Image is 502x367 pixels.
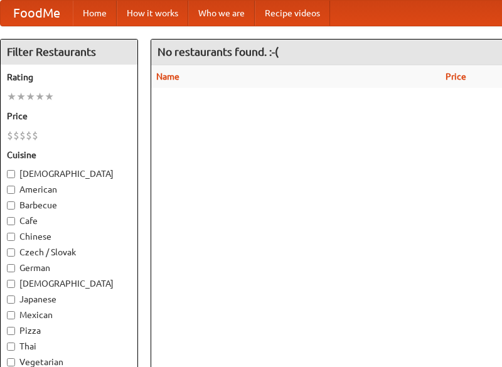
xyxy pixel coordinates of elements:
h5: Cuisine [7,149,131,161]
label: Pizza [7,324,131,337]
label: Mexican [7,309,131,321]
input: Vegetarian [7,358,15,366]
input: [DEMOGRAPHIC_DATA] [7,280,15,288]
li: $ [26,129,32,142]
input: American [7,186,15,194]
input: Czech / Slovak [7,248,15,257]
a: Name [156,72,179,82]
label: Chinese [7,230,131,243]
a: Who we are [188,1,255,26]
h5: Rating [7,71,131,83]
input: Pizza [7,327,15,335]
label: Czech / Slovak [7,246,131,258]
label: Thai [7,340,131,353]
label: Cafe [7,215,131,227]
a: Recipe videos [255,1,330,26]
li: ★ [35,90,45,104]
li: $ [19,129,26,142]
a: Price [446,72,466,82]
ng-pluralize: No restaurants found. :-( [158,46,279,58]
input: Cafe [7,217,15,225]
input: Thai [7,343,15,351]
a: How it works [117,1,188,26]
a: Home [73,1,117,26]
li: ★ [45,90,54,104]
li: ★ [16,90,26,104]
input: Mexican [7,311,15,319]
input: Chinese [7,233,15,241]
li: $ [13,129,19,142]
input: Japanese [7,295,15,304]
h5: Price [7,110,131,122]
label: [DEMOGRAPHIC_DATA] [7,168,131,180]
label: Japanese [7,293,131,306]
li: ★ [7,90,16,104]
label: Barbecue [7,199,131,211]
input: German [7,264,15,272]
a: FoodMe [1,1,73,26]
input: Barbecue [7,201,15,210]
input: [DEMOGRAPHIC_DATA] [7,170,15,178]
li: ★ [26,90,35,104]
li: $ [32,129,38,142]
label: [DEMOGRAPHIC_DATA] [7,277,131,290]
li: $ [7,129,13,142]
label: German [7,262,131,274]
h4: Filter Restaurants [1,40,137,65]
label: American [7,183,131,196]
